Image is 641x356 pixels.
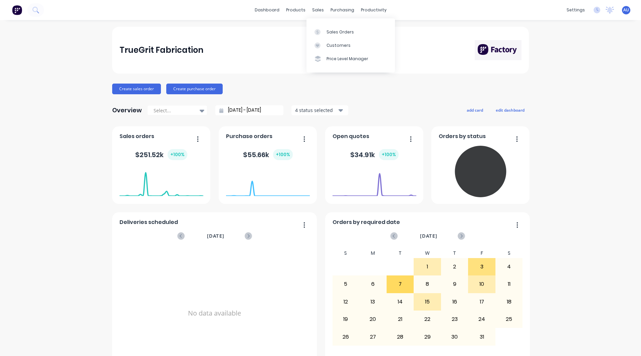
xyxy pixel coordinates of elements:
[327,56,368,62] div: Price Level Manager
[441,276,468,292] div: 9
[420,232,437,240] span: [DATE]
[350,149,399,160] div: $ 34.91k
[468,258,495,275] div: 3
[306,25,395,38] a: Sales Orders
[333,328,359,345] div: 26
[360,311,386,328] div: 20
[441,328,468,345] div: 30
[283,5,309,15] div: products
[120,43,203,57] div: TrueGrit Fabrication
[360,328,386,345] div: 27
[414,311,441,328] div: 22
[462,106,487,114] button: add card
[387,276,414,292] div: 7
[333,132,369,140] span: Open quotes
[306,39,395,52] a: Customers
[414,328,441,345] div: 29
[243,149,293,160] div: $ 55.66k
[327,42,351,48] div: Customers
[414,248,441,258] div: W
[12,5,22,15] img: Factory
[120,218,178,226] span: Deliveries scheduled
[295,107,337,114] div: 4 status selected
[358,5,390,15] div: productivity
[441,311,468,328] div: 23
[468,293,495,310] div: 17
[333,276,359,292] div: 5
[168,149,187,160] div: + 100 %
[333,311,359,328] div: 19
[360,293,386,310] div: 13
[387,328,414,345] div: 28
[273,149,293,160] div: + 100 %
[379,149,399,160] div: + 100 %
[112,84,161,94] button: Create sales order
[166,84,223,94] button: Create purchase order
[441,293,468,310] div: 16
[135,149,187,160] div: $ 251.52k
[496,258,522,275] div: 4
[496,293,522,310] div: 18
[387,311,414,328] div: 21
[495,248,523,258] div: S
[491,106,529,114] button: edit dashboard
[332,248,360,258] div: S
[327,5,358,15] div: purchasing
[441,248,468,258] div: T
[120,132,154,140] span: Sales orders
[360,276,386,292] div: 6
[468,276,495,292] div: 10
[333,218,400,226] span: Orders by required date
[414,293,441,310] div: 15
[333,293,359,310] div: 12
[414,258,441,275] div: 1
[414,276,441,292] div: 8
[496,311,522,328] div: 25
[563,5,588,15] div: settings
[387,293,414,310] div: 14
[359,248,387,258] div: M
[327,29,354,35] div: Sales Orders
[468,311,495,328] div: 24
[309,5,327,15] div: sales
[112,104,142,117] div: Overview
[439,132,486,140] span: Orders by status
[306,52,395,66] a: Price Level Manager
[291,105,348,115] button: 4 status selected
[387,248,414,258] div: T
[496,276,522,292] div: 11
[207,232,224,240] span: [DATE]
[468,328,495,345] div: 31
[468,248,495,258] div: F
[226,132,272,140] span: Purchase orders
[441,258,468,275] div: 2
[623,7,629,13] span: AU
[251,5,283,15] a: dashboard
[475,40,521,60] img: TrueGrit Fabrication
